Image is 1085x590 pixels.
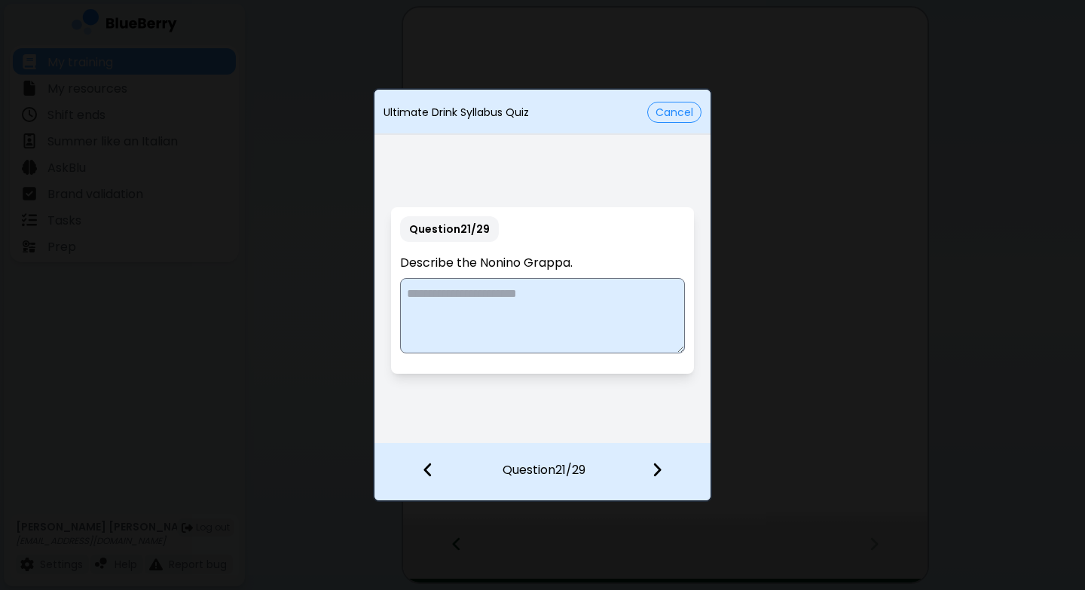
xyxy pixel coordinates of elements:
img: file icon [652,461,662,478]
img: file icon [423,461,433,478]
p: Describe the Nonino Grappa. [400,254,684,272]
p: Question 21 / 29 [400,216,499,242]
button: Cancel [647,102,701,123]
p: Ultimate Drink Syllabus Quiz [384,105,529,119]
p: Question 21 / 29 [503,443,585,479]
